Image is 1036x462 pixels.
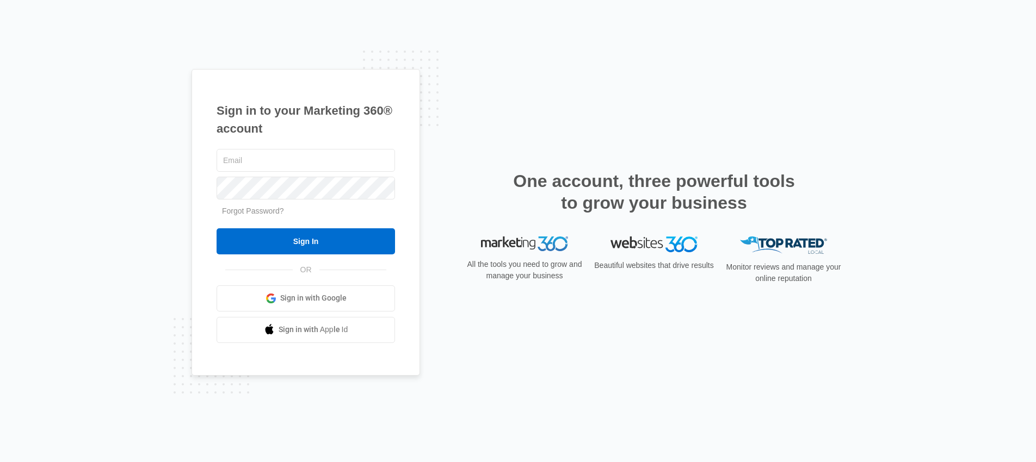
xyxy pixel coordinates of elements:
[279,324,348,335] span: Sign in with Apple Id
[610,236,698,252] img: Websites 360
[293,264,319,276] span: OR
[593,260,715,271] p: Beautiful websites that drive results
[217,102,395,138] h1: Sign in to your Marketing 360® account
[723,261,844,284] p: Monitor reviews and manage your online reputation
[217,228,395,254] input: Sign In
[740,236,827,254] img: Top Rated Local
[481,236,568,252] img: Marketing 360
[222,207,284,215] a: Forgot Password?
[510,170,798,214] h2: One account, three powerful tools to grow your business
[464,259,585,282] p: All the tools you need to grow and manage your business
[217,317,395,343] a: Sign in with Apple Id
[217,285,395,311] a: Sign in with Google
[280,292,347,304] span: Sign in with Google
[217,149,395,172] input: Email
